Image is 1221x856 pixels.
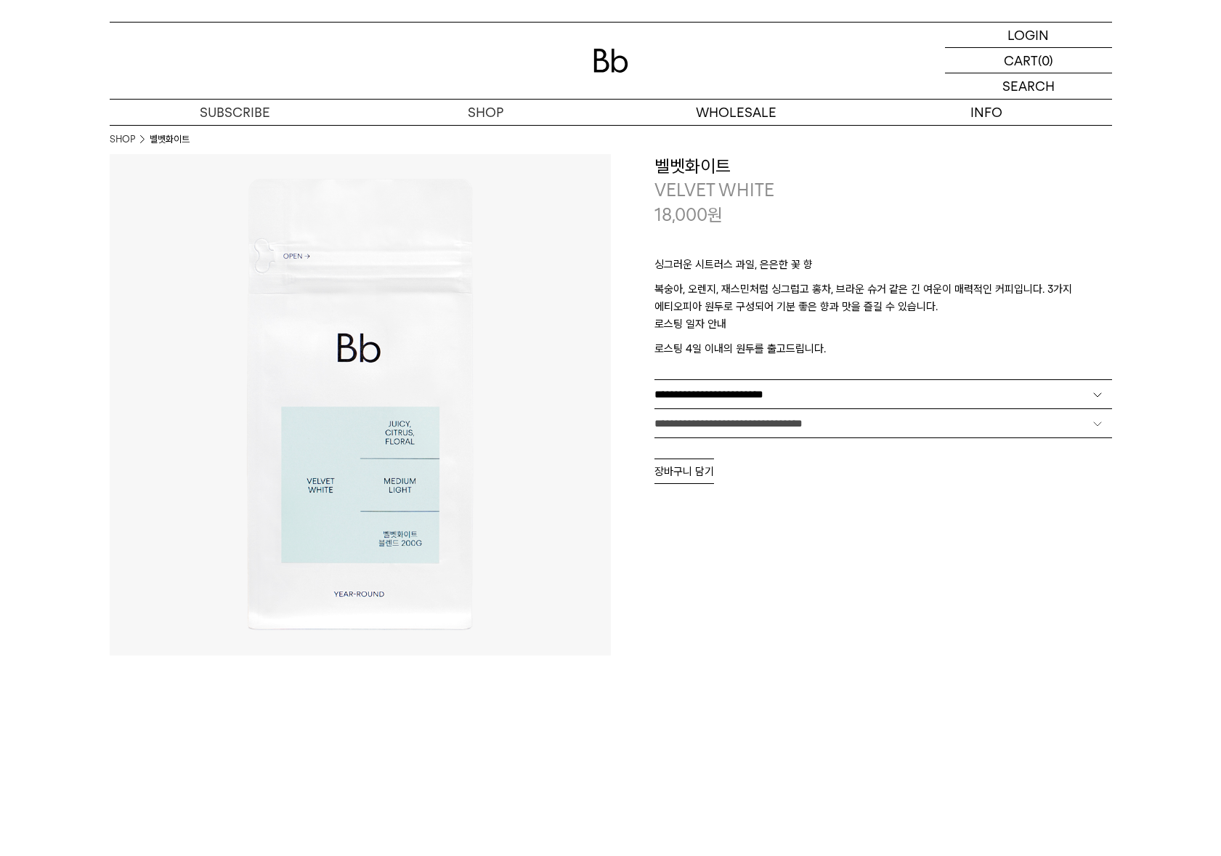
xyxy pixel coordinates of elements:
[110,100,360,125] a: SUBSCRIBE
[611,100,861,125] p: WHOLESALE
[110,154,611,655] img: 벨벳화이트
[593,49,628,73] img: 로고
[861,100,1112,125] p: INFO
[707,204,723,225] span: 원
[1002,73,1055,99] p: SEARCH
[945,23,1112,48] a: LOGIN
[654,340,1112,358] p: 로스팅 4일 이내의 원두를 출고드립니다.
[150,132,190,147] li: 벨벳화이트
[654,459,714,484] button: 장바구니 담기
[945,48,1112,73] a: CART (0)
[360,100,611,125] a: SHOP
[654,203,723,227] p: 18,000
[1007,23,1049,47] p: LOGIN
[654,154,1112,179] h3: 벨벳화이트
[654,280,1112,315] p: 복숭아, 오렌지, 재스민처럼 싱그럽고 홍차, 브라운 슈거 같은 긴 여운이 매력적인 커피입니다. 3가지 에티오피아 원두로 구성되어 기분 좋은 향과 맛을 즐길 수 있습니다.
[654,256,1112,280] p: 싱그러운 시트러스 과일, 은은한 꽃 향
[654,178,1112,203] p: VELVET WHITE
[654,315,1112,340] p: 로스팅 일자 안내
[1004,48,1038,73] p: CART
[1038,48,1053,73] p: (0)
[110,132,135,147] a: SHOP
